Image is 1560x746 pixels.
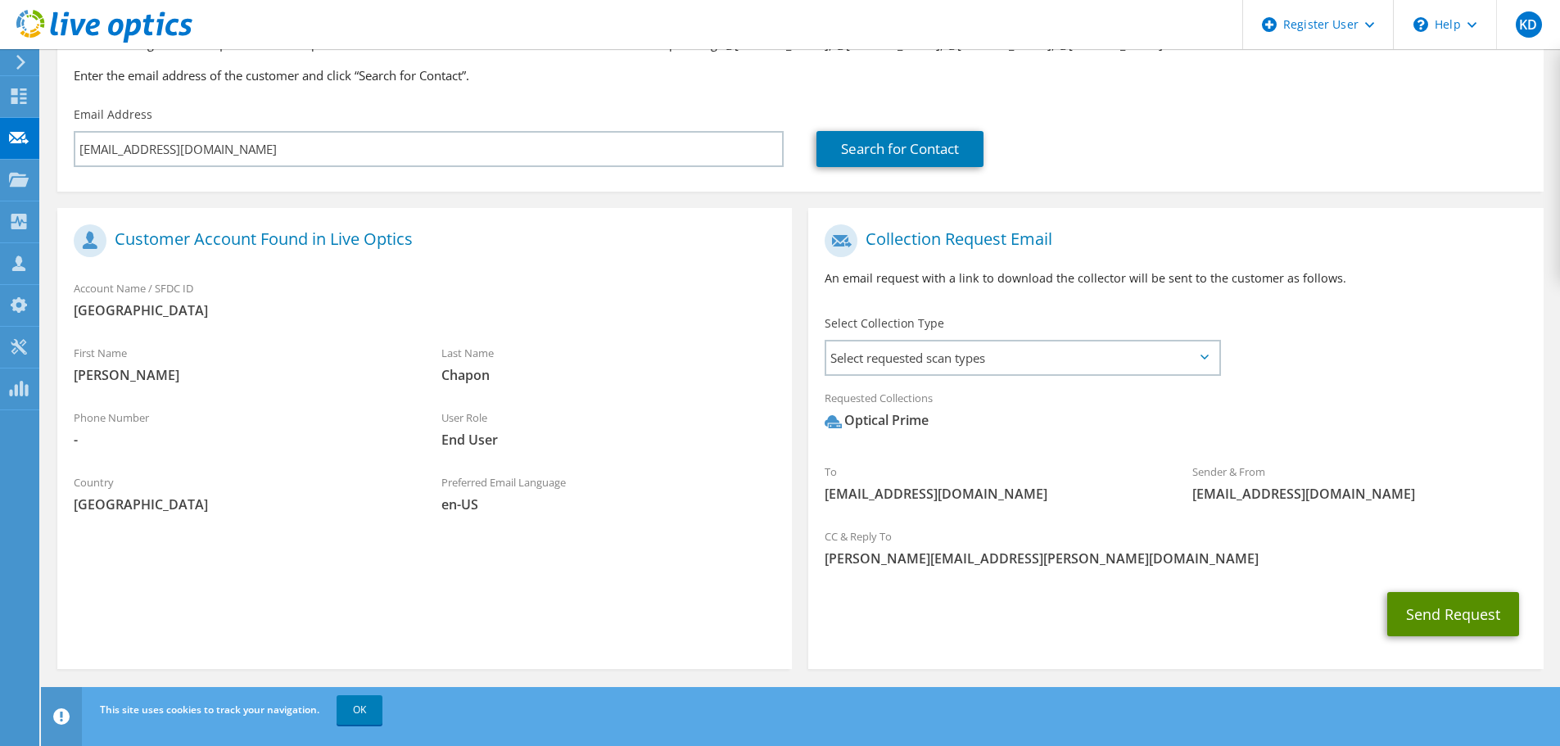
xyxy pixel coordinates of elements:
h3: Enter the email address of the customer and click “Search for Contact”. [74,66,1527,84]
p: An email request with a link to download the collector will be sent to the customer as follows. [825,269,1526,287]
span: KD [1516,11,1542,38]
div: Last Name [425,336,793,392]
span: [PERSON_NAME][EMAIL_ADDRESS][PERSON_NAME][DOMAIN_NAME] [825,549,1526,567]
span: [EMAIL_ADDRESS][DOMAIN_NAME] [1192,485,1527,503]
h1: Customer Account Found in Live Optics [74,224,767,257]
span: This site uses cookies to track your navigation. [100,703,319,717]
span: [EMAIL_ADDRESS][DOMAIN_NAME] [825,485,1160,503]
div: First Name [57,336,425,392]
span: Chapon [441,366,776,384]
h1: Collection Request Email [825,224,1518,257]
div: Requested Collections [808,381,1543,446]
div: To [808,454,1176,511]
label: Select Collection Type [825,315,944,332]
div: Preferred Email Language [425,465,793,522]
span: [GEOGRAPHIC_DATA] [74,495,409,513]
div: Account Name / SFDC ID [57,271,792,328]
div: Phone Number [57,400,425,457]
a: Search for Contact [816,131,983,167]
button: Send Request [1387,592,1519,636]
span: [GEOGRAPHIC_DATA] [74,301,775,319]
div: Sender & From [1176,454,1544,511]
div: User Role [425,400,793,457]
span: End User [441,431,776,449]
div: Optical Prime [825,411,929,430]
span: en-US [441,495,776,513]
svg: \n [1413,17,1428,32]
span: [PERSON_NAME] [74,366,409,384]
label: Email Address [74,106,152,123]
div: Country [57,465,425,522]
a: OK [337,695,382,725]
div: CC & Reply To [808,519,1543,576]
span: Select requested scan types [826,341,1219,374]
span: - [74,431,409,449]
